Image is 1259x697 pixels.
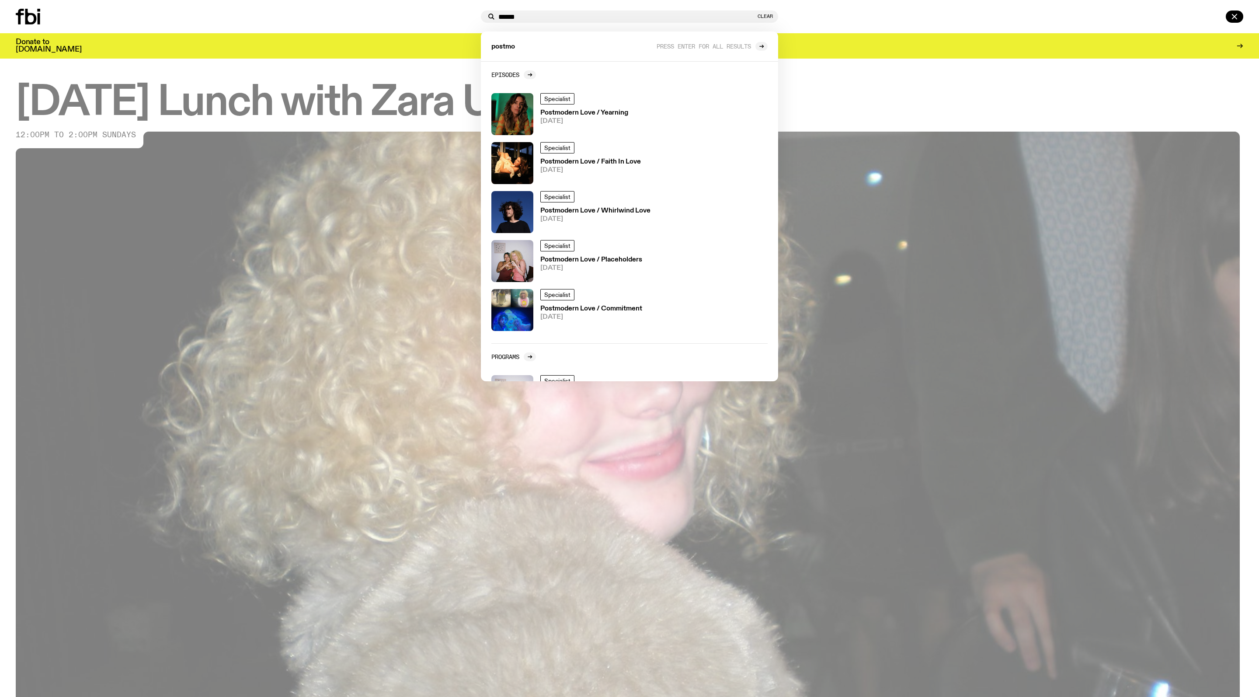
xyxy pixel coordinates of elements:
[491,353,519,360] h2: Programs
[16,38,82,53] h3: Donate to [DOMAIN_NAME]
[491,93,533,135] img: Merpire / Feature Artist
[488,188,771,237] a: This week's interview guest on Postmodern Love singer/songwriter.producer Osska PerrettSpecialist...
[540,216,650,223] span: [DATE]
[488,372,771,421] a: SpecialistPostmodern Love
[540,208,650,214] h3: Postmodern Love / Whirlwind Love
[540,110,628,116] h3: Postmodern Love / Yearning
[491,352,536,361] a: Programs
[491,70,536,79] a: Episodes
[491,289,533,331] img: My Date at Animal Crossing: New Horizons x SEA LIFE Sydney Aquarium
[540,306,642,312] h3: Postmodern Love / Commitment
[488,139,771,188] a: Pictured: Milly McPherson, feature artist on Postmodern Love this week!SpecialistPostmodern Love ...
[488,286,771,335] a: My Date at Animal Crossing: New Horizons x SEA LIFE Sydney AquariumSpecialistPostmodern Love / Co...
[657,43,751,49] span: Press enter for all results
[657,42,768,51] a: Press enter for all results
[491,71,519,78] h2: Episodes
[540,159,641,165] h3: Postmodern Love / Faith In Love
[540,167,641,174] span: [DATE]
[540,314,642,321] span: [DATE]
[540,265,642,272] span: [DATE]
[540,257,642,263] h3: Postmodern Love / Placeholders
[758,14,773,19] button: Clear
[488,237,771,286] a: Zara Upfold and Kitty Ali, the creative behind Venus AUSpecialistPostmodern Love / Placeholders[D...
[540,118,628,125] span: [DATE]
[491,191,533,233] img: This week's interview guest on Postmodern Love singer/songwriter.producer Osska Perrett
[488,90,771,139] a: Merpire / Feature Artist SpecialistPostmodern Love / Yearning[DATE]
[491,240,533,282] img: Zara Upfold and Kitty Ali, the creative behind Venus AU
[491,44,515,50] span: postmo
[491,142,533,184] img: Pictured: Milly McPherson, feature artist on Postmodern Love this week!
